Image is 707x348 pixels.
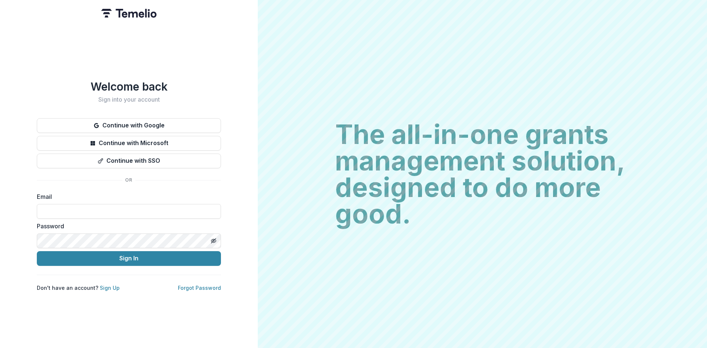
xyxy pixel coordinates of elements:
button: Continue with Microsoft [37,136,221,151]
h2: Sign into your account [37,96,221,103]
label: Email [37,192,217,201]
a: Forgot Password [178,285,221,291]
label: Password [37,222,217,231]
img: Temelio [101,9,156,18]
button: Continue with Google [37,118,221,133]
button: Toggle password visibility [208,235,219,247]
a: Sign Up [100,285,120,291]
button: Continue with SSO [37,154,221,168]
h1: Welcome back [37,80,221,93]
p: Don't have an account? [37,284,120,292]
button: Sign In [37,251,221,266]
